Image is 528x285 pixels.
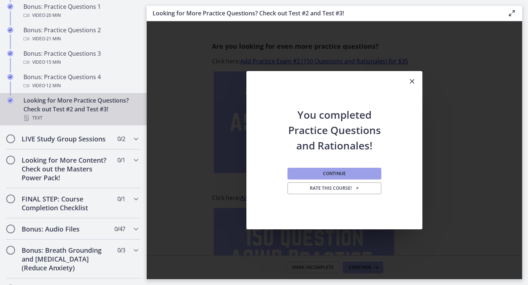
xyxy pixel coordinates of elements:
[402,71,422,92] button: Close
[323,171,346,177] span: Continue
[117,134,125,143] span: 0 / 2
[23,26,138,43] div: Bonus: Practice Questions 2
[7,51,13,56] i: Completed
[45,11,61,20] span: · 20 min
[7,27,13,33] i: Completed
[7,97,13,103] i: Completed
[287,168,381,179] button: Continue
[355,186,359,190] i: Opens in a new window
[23,96,138,122] div: Looking for More Practice Questions? Check out Test #2 and Test #3!
[22,225,111,233] h2: Bonus: Audio Files
[23,81,138,90] div: Video
[23,2,138,20] div: Bonus: Practice Questions 1
[22,156,111,182] h2: Looking for More Content? Check out the Masters Power Pack!
[7,4,13,10] i: Completed
[7,74,13,80] i: Completed
[153,9,496,18] h3: Looking for More Practice Questions? Check out Test #2 and Test #3!
[45,58,61,67] span: · 15 min
[23,11,138,20] div: Video
[117,195,125,203] span: 0 / 1
[45,34,61,43] span: · 21 min
[23,49,138,67] div: Bonus: Practice Questions 3
[23,73,138,90] div: Bonus: Practice Questions 4
[286,92,383,153] h2: You completed Practice Questions and Rationales!
[117,246,125,255] span: 0 / 3
[22,134,111,143] h2: LIVE Study Group Sessions
[45,81,61,90] span: · 12 min
[23,114,138,122] div: Text
[310,185,359,191] span: Rate this course!
[114,225,125,233] span: 0 / 47
[23,34,138,43] div: Video
[22,246,111,272] h2: Bonus: Breath Grounding and [MEDICAL_DATA] (Reduce Anxiety)
[117,156,125,164] span: 0 / 1
[23,58,138,67] div: Video
[287,182,381,194] a: Rate this course! Opens in a new window
[22,195,111,212] h2: FINAL STEP: Course Completion Checklist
